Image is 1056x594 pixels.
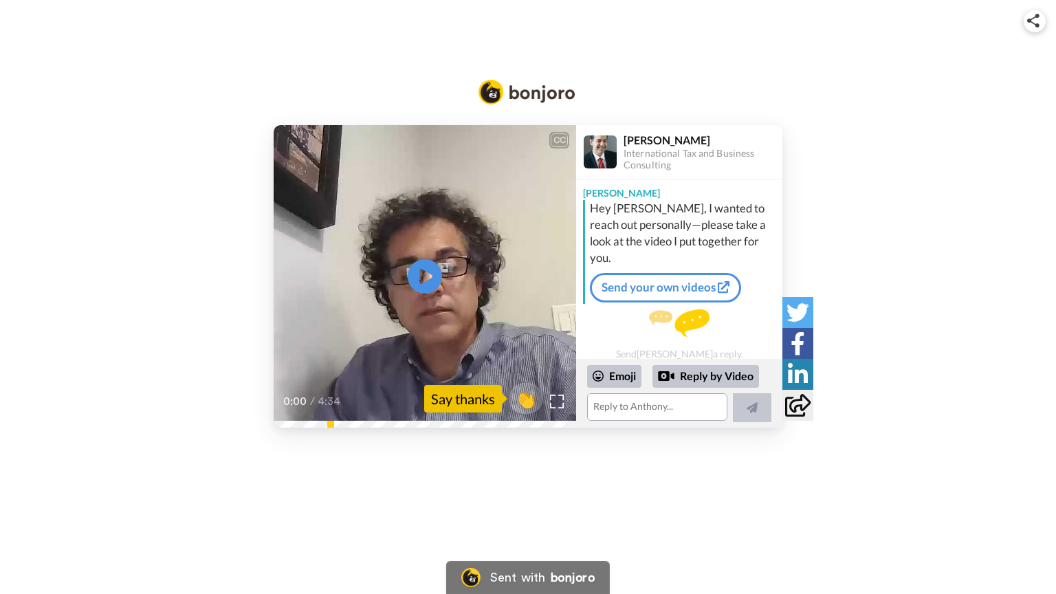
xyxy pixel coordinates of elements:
[587,365,641,387] div: Emoji
[551,133,568,147] div: CC
[576,309,782,360] div: Send [PERSON_NAME] a reply.
[310,393,315,410] span: /
[550,395,564,408] img: Full screen
[424,385,502,412] div: Say thanks
[584,135,617,168] img: Profile Image
[283,393,307,410] span: 0:00
[624,133,782,146] div: [PERSON_NAME]
[649,309,709,337] img: message.svg
[624,148,782,171] div: International Tax and Business Consulting
[509,383,543,414] button: 👏
[590,200,779,266] div: Hey [PERSON_NAME], I wanted to reach out personally—please take a look at the video I put togethe...
[478,80,575,104] img: Bonjoro Logo
[509,388,543,410] span: 👏
[652,365,759,388] div: Reply by Video
[658,368,674,384] div: Reply by Video
[590,273,741,302] a: Send your own videos
[1027,14,1039,27] img: ic_share.svg
[318,393,342,410] span: 4:34
[576,179,782,200] div: [PERSON_NAME]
